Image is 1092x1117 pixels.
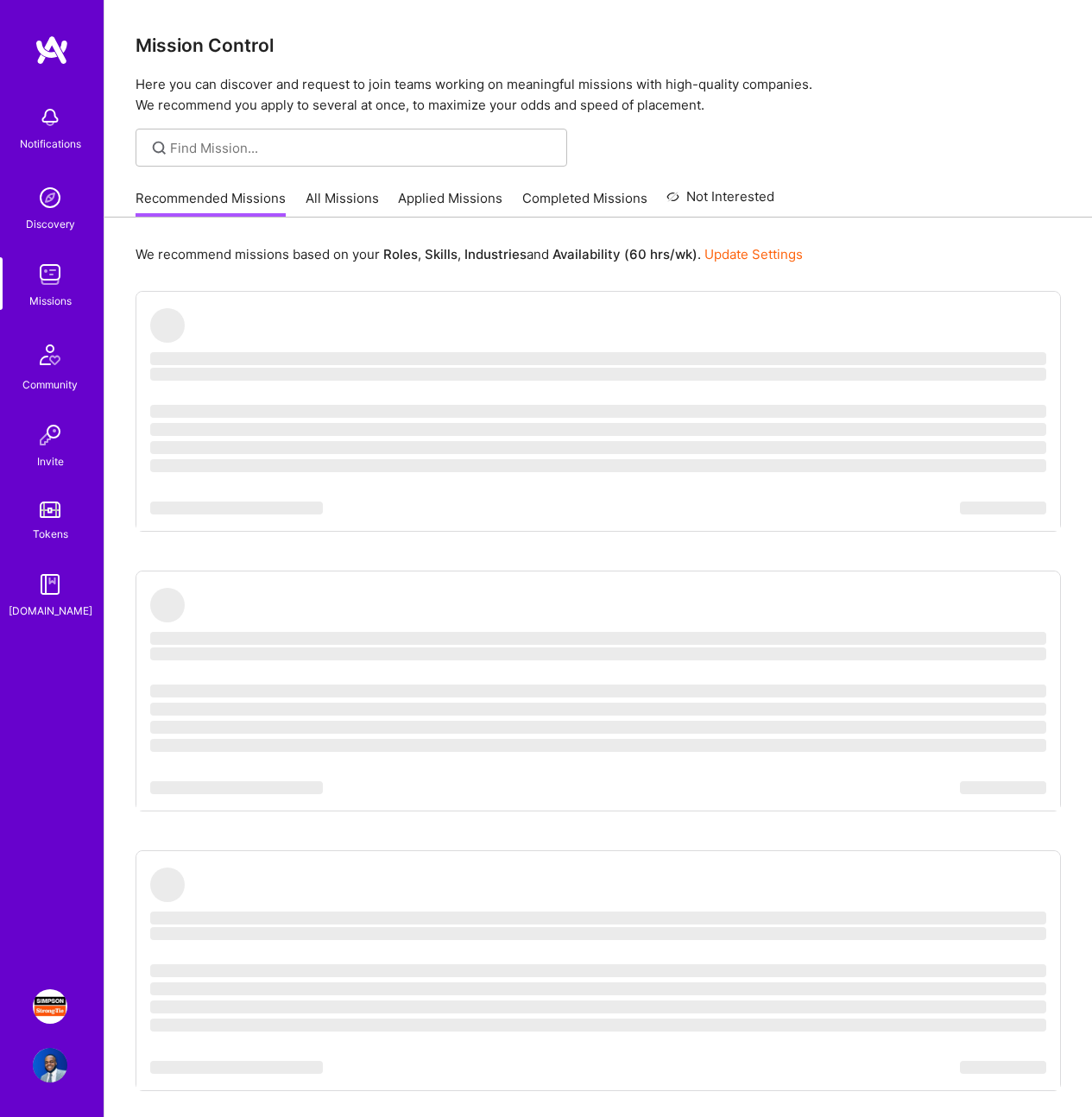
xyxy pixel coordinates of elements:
b: Roles [383,246,418,262]
h3: Mission Control [136,35,1061,56]
p: We recommend missions based on your , , and . [136,245,803,263]
div: Community [22,375,78,394]
img: Simpson Strong-Tie: DevOps [33,989,67,1024]
img: Invite [33,418,67,452]
a: All Missions [306,189,379,218]
div: Notifications [20,135,81,153]
img: guide book [33,567,67,602]
img: logo [35,35,69,66]
img: bell [33,100,67,135]
a: Not Interested [666,186,774,218]
b: Industries [464,246,527,262]
img: User Avatar [33,1048,67,1082]
a: Completed Missions [522,189,647,218]
img: Community [29,334,71,375]
a: Applied Missions [398,189,502,218]
a: Update Settings [704,246,803,262]
p: Here you can discover and request to join teams working on meaningful missions with high-quality ... [136,74,1061,116]
img: discovery [33,180,67,215]
b: Availability (60 hrs/wk) [552,246,697,262]
b: Skills [425,246,458,262]
div: Discovery [26,215,75,233]
img: teamwork [33,257,67,292]
div: Invite [37,452,64,470]
a: Simpson Strong-Tie: DevOps [28,989,72,1024]
a: Recommended Missions [136,189,286,218]
i: icon SearchGrey [149,138,169,158]
div: Tokens [33,525,68,543]
div: [DOMAIN_NAME] [9,602,92,620]
a: User Avatar [28,1048,72,1082]
input: Find Mission... [170,139,554,157]
img: tokens [40,502,60,518]
div: Missions [29,292,72,310]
